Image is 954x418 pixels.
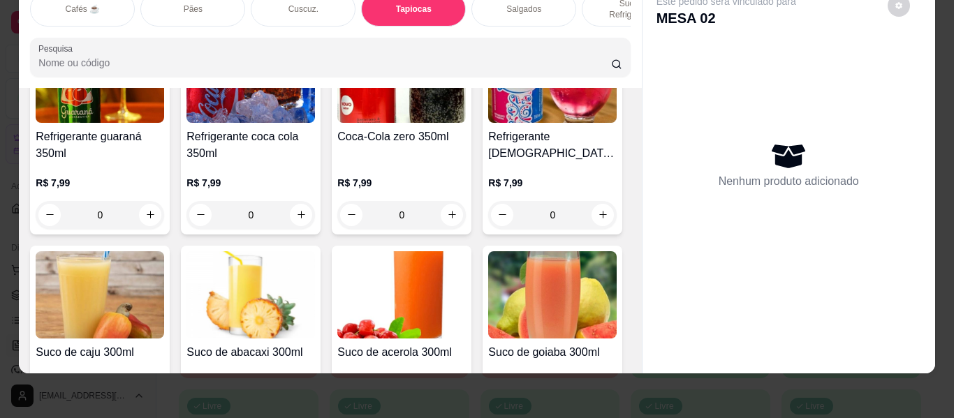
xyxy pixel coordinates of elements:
[36,176,164,190] p: R$ 7,99
[139,204,161,226] button: increase-product-quantity
[719,173,859,190] p: Nenhum produto adicionado
[65,3,100,15] p: Cafés ☕
[186,251,315,338] img: product-image
[184,3,203,15] p: Pães
[488,176,617,190] p: R$ 7,99
[337,128,466,145] h4: Coca-Cola zero 350ml
[337,176,466,190] p: R$ 7,99
[488,251,617,338] img: product-image
[290,204,312,226] button: increase-product-quantity
[189,204,212,226] button: decrease-product-quantity
[38,56,611,70] input: Pesquisa
[491,204,513,226] button: decrease-product-quantity
[488,344,617,361] h4: Suco de goiaba 300ml
[36,251,164,338] img: product-image
[340,204,362,226] button: decrease-product-quantity
[337,251,466,338] img: product-image
[186,344,315,361] h4: Suco de abacaxi 300ml
[506,3,541,15] p: Salgados
[656,8,796,28] p: MESA 02
[592,204,614,226] button: increase-product-quantity
[441,204,463,226] button: increase-product-quantity
[396,3,432,15] p: Tapiocas
[38,204,61,226] button: decrease-product-quantity
[337,344,466,361] h4: Suco de acerola 300ml
[36,344,164,361] h4: Suco de caju 300ml
[36,128,164,162] h4: Refrigerante guaraná 350ml
[288,3,318,15] p: Cuscuz.
[488,128,617,162] h4: Refrigerante [DEMOGRAPHIC_DATA] 350ml
[38,43,78,54] label: Pesquisa
[186,128,315,162] h4: Refrigerante coca cola 350ml
[186,176,315,190] p: R$ 7,99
